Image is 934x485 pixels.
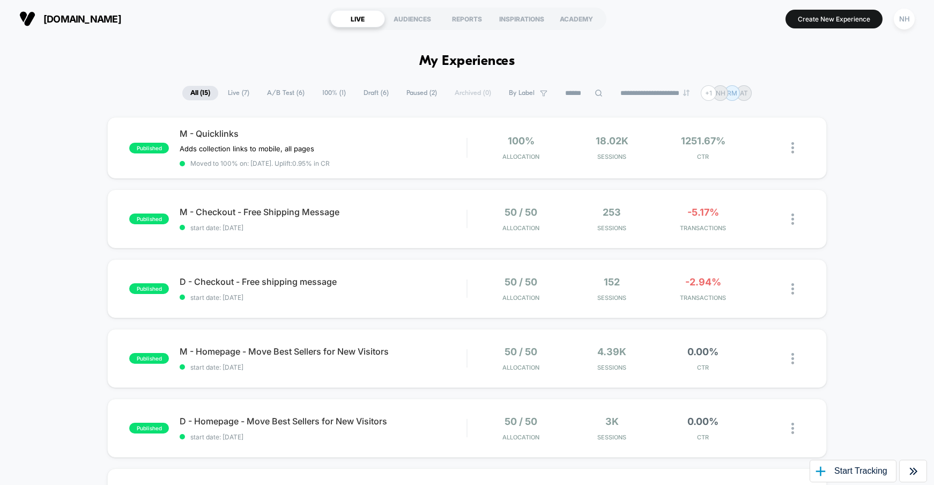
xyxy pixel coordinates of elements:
div: NH [894,9,915,30]
span: [DOMAIN_NAME] [43,13,121,25]
span: Paused ( 2 ) [398,86,445,100]
span: Sessions [569,433,655,441]
span: 0.00% [687,416,718,427]
span: Allocation [502,364,539,371]
div: AUDIENCES [385,10,440,27]
span: -2.94% [685,276,721,288]
span: Allocation [502,153,539,160]
span: D - Homepage - Move Best Sellers for New Visitors [180,416,466,427]
span: M - Homepage - Move Best Sellers for New Visitors [180,346,466,357]
span: start date: [DATE] [180,433,466,441]
span: -5.17% [687,207,719,218]
span: M - Checkout - Free Shipping Message [180,207,466,217]
span: Adds collection links to mobile, all pages [180,144,314,153]
span: 4.39k [597,346,626,357]
p: RM [727,89,737,97]
span: Sessions [569,224,655,232]
span: Draft ( 6 ) [355,86,397,100]
span: Moved to 100% on: [DATE] . Uplift: 0.95% in CR [190,159,330,167]
span: CTR [660,433,746,441]
span: All ( 15 ) [182,86,218,100]
span: start date: [DATE] [180,363,466,371]
span: 50 / 50 [505,416,537,427]
span: 50 / 50 [505,276,537,288]
span: published [129,353,169,364]
span: Sessions [569,364,655,371]
img: close [791,283,794,295]
span: TRANSACTIONS [660,294,746,302]
button: [DOMAIN_NAME] [16,10,124,27]
span: CTR [660,364,746,371]
img: close [791,353,794,364]
span: published [129,143,169,153]
span: published [129,423,169,433]
span: published [129,214,169,224]
img: close [791,423,794,434]
span: 3k [605,416,619,427]
div: LIVE [330,10,385,27]
span: start date: [DATE] [180,293,466,302]
span: published [129,283,169,294]
button: Create New Experience [785,10,883,28]
div: + 1 [701,85,716,101]
span: TRANSACTIONS [660,224,746,232]
span: Sessions [569,294,655,302]
span: Allocation [502,433,539,441]
h1: My Experiences [419,54,515,69]
span: A/B Test ( 6 ) [259,86,313,100]
img: Visually logo [19,11,35,27]
span: 50 / 50 [505,207,537,218]
img: end [683,90,690,96]
span: 100% ( 1 ) [314,86,354,100]
span: 50 / 50 [505,346,537,357]
img: close [791,214,794,225]
p: AT [740,89,748,97]
span: By Label [509,89,535,97]
span: Allocation [502,294,539,302]
span: CTR [660,153,746,160]
span: 152 [604,276,620,288]
span: start date: [DATE] [180,224,466,232]
span: Allocation [502,224,539,232]
div: ACADEMY [549,10,604,27]
span: M - Quicklinks [180,128,466,139]
span: 18.02k [596,135,628,146]
span: Sessions [569,153,655,160]
img: close [791,142,794,153]
span: 253 [603,207,621,218]
p: NH [716,89,725,97]
span: 100% [508,135,535,146]
span: Live ( 7 ) [220,86,257,100]
span: 0.00% [687,346,718,357]
div: REPORTS [440,10,494,27]
span: D - Checkout - Free shipping message [180,276,466,287]
button: NH [891,8,918,30]
div: INSPIRATIONS [494,10,549,27]
span: 1251.67% [681,135,725,146]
